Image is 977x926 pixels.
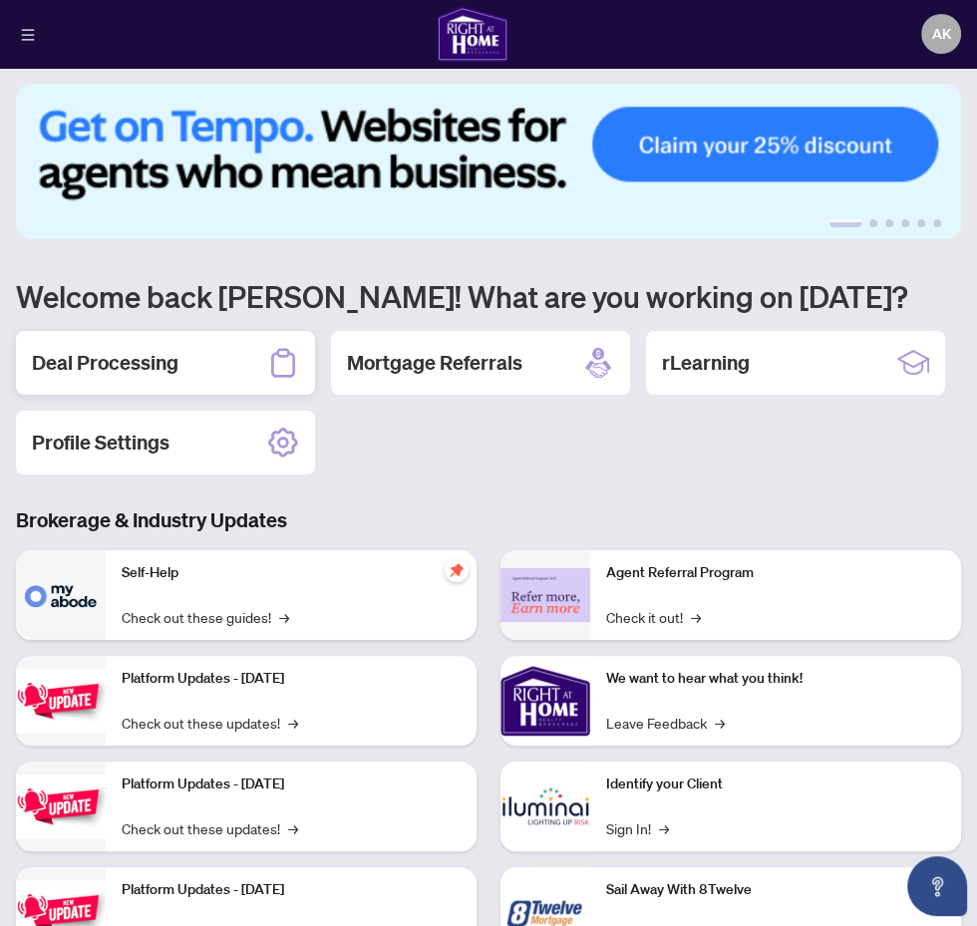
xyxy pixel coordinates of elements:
a: Check out these updates!→ [122,817,298,839]
img: Platform Updates - July 21, 2025 [16,669,106,732]
img: Agent Referral Program [500,568,590,623]
button: 5 [917,219,925,227]
p: Sail Away With 8Twelve [606,879,945,901]
h1: Welcome back [PERSON_NAME]! What are you working on [DATE]? [16,277,961,315]
button: 2 [869,219,877,227]
p: Platform Updates - [DATE] [122,879,461,901]
h2: Mortgage Referrals [347,349,522,377]
p: Self-Help [122,562,461,584]
h2: Profile Settings [32,429,169,457]
p: Agent Referral Program [606,562,945,584]
img: Identify your Client [500,762,590,851]
p: Platform Updates - [DATE] [122,668,461,690]
span: pushpin [445,558,469,582]
a: Check out these updates!→ [122,712,298,734]
button: Open asap [907,856,967,916]
a: Check out these guides!→ [122,606,289,628]
a: Leave Feedback→ [606,712,725,734]
span: → [715,712,725,734]
img: Self-Help [16,550,106,640]
p: Platform Updates - [DATE] [122,773,461,795]
img: Platform Updates - July 8, 2025 [16,774,106,837]
button: 4 [901,219,909,227]
p: We want to hear what you think! [606,668,945,690]
button: 3 [885,219,893,227]
img: We want to hear what you think! [500,656,590,746]
h3: Brokerage & Industry Updates [16,506,961,534]
span: → [288,712,298,734]
button: 6 [933,219,941,227]
h2: rLearning [662,349,750,377]
h2: Deal Processing [32,349,178,377]
span: → [691,606,701,628]
span: → [659,817,669,839]
span: AK [932,23,951,45]
a: Sign In!→ [606,817,669,839]
span: → [279,606,289,628]
a: Check it out!→ [606,606,701,628]
img: Slide 0 [16,84,961,239]
button: 1 [829,219,861,227]
span: menu [21,28,35,42]
img: logo [437,6,508,62]
span: → [288,817,298,839]
p: Identify your Client [606,773,945,795]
